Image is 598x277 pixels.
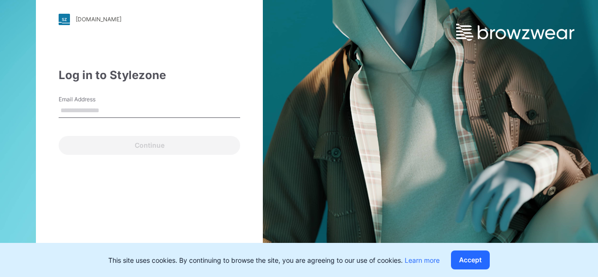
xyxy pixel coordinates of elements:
button: Accept [451,250,490,269]
img: browzwear-logo.e42bd6dac1945053ebaf764b6aa21510.svg [456,24,574,41]
p: This site uses cookies. By continuing to browse the site, you are agreeing to our use of cookies. [108,255,440,265]
div: Log in to Stylezone [59,67,240,84]
div: [DOMAIN_NAME] [76,16,121,23]
img: stylezone-logo.562084cfcfab977791bfbf7441f1a819.svg [59,14,70,25]
label: Email Address [59,95,125,104]
a: Learn more [405,256,440,264]
a: [DOMAIN_NAME] [59,14,240,25]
